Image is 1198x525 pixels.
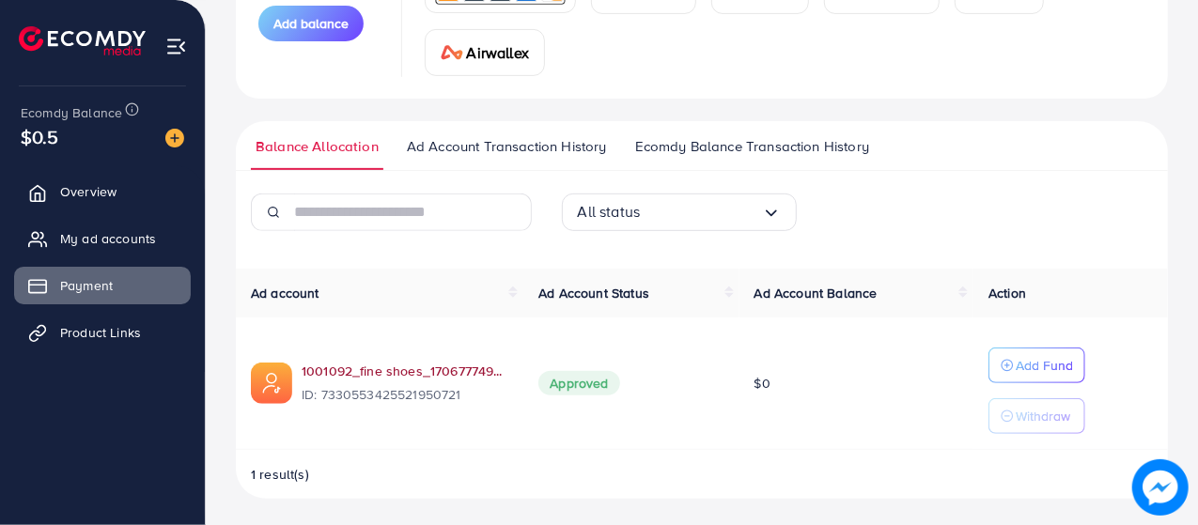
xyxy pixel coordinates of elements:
[302,385,508,404] span: ID: 7330553425521950721
[407,136,607,157] span: Ad Account Transaction History
[19,26,146,55] img: logo
[251,284,319,302] span: Ad account
[165,36,187,57] img: menu
[302,362,508,380] a: 1001092_fine shoes_1706777499999
[467,41,529,64] span: Airwallex
[578,197,641,226] span: All status
[1133,460,1188,515] img: image
[256,136,379,157] span: Balance Allocation
[60,182,117,201] span: Overview
[538,371,619,395] span: Approved
[755,284,878,302] span: Ad Account Balance
[21,103,122,122] span: Ecomdy Balance
[258,6,364,41] button: Add balance
[60,229,156,248] span: My ad accounts
[14,267,191,304] a: Payment
[640,197,761,226] input: Search for option
[14,314,191,351] a: Product Links
[635,136,869,157] span: Ecomdy Balance Transaction History
[755,374,770,393] span: $0
[988,347,1085,383] button: Add Fund
[988,284,1026,302] span: Action
[302,362,508,405] div: <span class='underline'>1001092_fine shoes_1706777499999</span></br>7330553425521950721
[251,363,292,404] img: ic-ads-acc.e4c84228.svg
[562,193,797,231] div: Search for option
[538,284,649,302] span: Ad Account Status
[273,14,349,33] span: Add balance
[1016,354,1073,377] p: Add Fund
[251,465,309,484] span: 1 result(s)
[14,173,191,210] a: Overview
[425,29,545,76] a: cardAirwallex
[60,323,141,342] span: Product Links
[14,220,191,257] a: My ad accounts
[165,129,184,147] img: image
[1016,405,1070,427] p: Withdraw
[60,276,113,295] span: Payment
[441,45,463,60] img: card
[21,123,59,150] span: $0.5
[988,398,1085,434] button: Withdraw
